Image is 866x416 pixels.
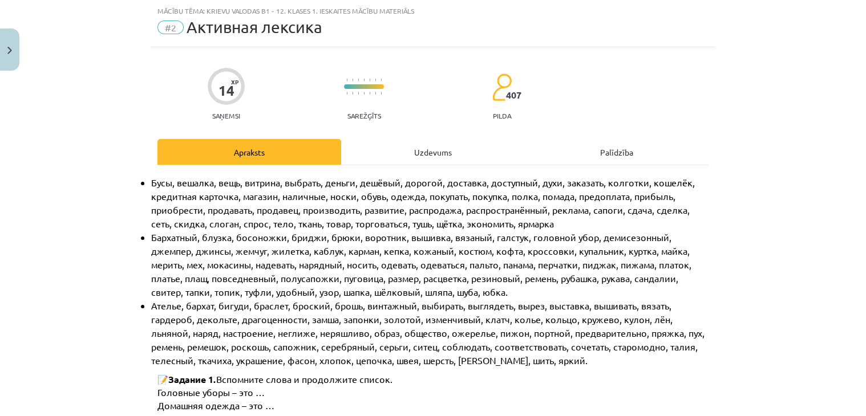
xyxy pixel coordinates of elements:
[358,79,359,81] img: icon-short-line-57e1e144782c952c97e751825c79c345078a6d821885a25fce030b3d8c18986b.svg
[506,90,521,100] span: 407
[381,79,382,81] img: icon-short-line-57e1e144782c952c97e751825c79c345078a6d821885a25fce030b3d8c18986b.svg
[151,177,697,229] span: Бусы, вешалка, вещь, витрина, выбрать, деньги, дешёвый, дорогой, доставка, доступный, духи, заказ...
[363,79,365,81] img: icon-short-line-57e1e144782c952c97e751825c79c345078a6d821885a25fce030b3d8c18986b.svg
[157,374,168,385] span: 📝
[151,300,707,366] span: Ателье, бархат, бигуди, браслет, броский, брошь, винтажный, выбирать, выглядеть, вырез, выставка,...
[157,386,265,398] span: Головные уборы – это …
[168,373,216,385] span: Задание 1.
[157,7,709,15] div: Mācību tēma: Krievu valodas b1 - 12. klases 1. ieskaites mācību materiāls
[363,92,365,95] img: icon-short-line-57e1e144782c952c97e751825c79c345078a6d821885a25fce030b3d8c18986b.svg
[493,112,511,120] p: pilda
[341,139,525,165] div: Uzdevums
[352,79,353,81] img: icon-short-line-57e1e144782c952c97e751825c79c345078a6d821885a25fce030b3d8c18986b.svg
[218,83,234,99] div: 14
[157,399,274,411] span: Домашняя одежда – это …
[7,47,12,54] img: icon-close-lesson-0947bae3869378f0d4975bcd49f059093ad1ed9edebbc8119c70593378902aed.svg
[492,73,512,101] img: students-c634bb4e5e11cddfef0936a35e636f08e4e9abd3cc4e673bd6f9a4125e45ecb1.svg
[369,92,370,95] img: icon-short-line-57e1e144782c952c97e751825c79c345078a6d821885a25fce030b3d8c18986b.svg
[358,92,359,95] img: icon-short-line-57e1e144782c952c97e751825c79c345078a6d821885a25fce030b3d8c18986b.svg
[525,139,709,165] div: Palīdzība
[346,79,347,81] img: icon-short-line-57e1e144782c952c97e751825c79c345078a6d821885a25fce030b3d8c18986b.svg
[375,79,376,81] img: icon-short-line-57e1e144782c952c97e751825c79c345078a6d821885a25fce030b3d8c18986b.svg
[352,92,353,95] img: icon-short-line-57e1e144782c952c97e751825c79c345078a6d821885a25fce030b3d8c18986b.svg
[347,112,381,120] p: Sarežģīts
[151,231,694,297] span: Бархатный, блузка, босоножки, бриджи, брюки, воротник, вышивка, вязаный, галстук, головной убор, ...
[208,112,245,120] p: Saņemsi
[157,139,341,165] div: Apraksts
[375,92,376,95] img: icon-short-line-57e1e144782c952c97e751825c79c345078a6d821885a25fce030b3d8c18986b.svg
[369,79,370,81] img: icon-short-line-57e1e144782c952c97e751825c79c345078a6d821885a25fce030b3d8c18986b.svg
[187,18,322,36] span: Активная лексика
[346,92,347,95] img: icon-short-line-57e1e144782c952c97e751825c79c345078a6d821885a25fce030b3d8c18986b.svg
[157,21,184,34] span: #2
[216,373,392,385] span: Вспомните слова и продолжите список.
[231,79,238,85] span: XP
[381,92,382,95] img: icon-short-line-57e1e144782c952c97e751825c79c345078a6d821885a25fce030b3d8c18986b.svg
